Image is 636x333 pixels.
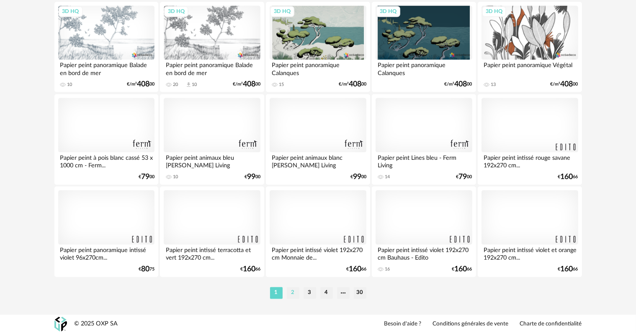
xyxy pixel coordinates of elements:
div: €/m² 00 [445,81,472,87]
div: € 66 [558,266,578,272]
div: € 66 [346,266,366,272]
div: €/m² 00 [233,81,260,87]
div: € 00 [245,174,260,180]
div: Papier peint intissé terracotta et vert 192x270 cm... [164,245,260,261]
div: 3D HQ [164,6,188,17]
span: 99 [353,174,361,180]
div: € 66 [240,266,260,272]
div: €/m² 00 [551,81,578,87]
span: 79 [459,174,467,180]
a: Papier peint animaux bleu [PERSON_NAME] Living 10 €9900 [160,94,264,185]
li: 30 [354,287,366,299]
div: € 75 [139,266,154,272]
div: € 00 [350,174,366,180]
div: Papier peint panoramique Balade en bord de mer [164,60,260,76]
div: 3D HQ [59,6,83,17]
span: 160 [561,174,573,180]
span: 408 [561,81,573,87]
a: Papier peint intissé violet 192x270 cm Monnaie de... €16066 [266,186,370,277]
span: 160 [349,266,361,272]
a: Papier peint à pois blanc cassé 53 x 1000 cm - Ferm... €7900 [54,94,158,185]
span: 99 [247,174,255,180]
a: Papier peint intissé terracotta et vert 192x270 cm... €16066 [160,186,264,277]
div: € 00 [139,174,154,180]
a: Conditions générales de vente [433,320,509,328]
div: Papier peint panoramique Calanques [270,60,366,76]
div: Papier peint animaux bleu [PERSON_NAME] Living [164,152,260,169]
div: Papier peint intissé violet 192x270 cm Bauhaus - Edito [376,245,472,261]
div: 3D HQ [376,6,400,17]
a: Papier peint intissé violet et orange 192x270 cm... €16066 [478,186,582,277]
div: 14 [385,174,390,180]
span: 408 [349,81,361,87]
div: 15 [279,82,284,88]
li: 2 [287,287,299,299]
a: 3D HQ Papier peint panoramique Calanques €/m²40800 [372,2,476,92]
div: © 2025 OXP SA [75,320,118,328]
div: Papier peint panoramique Végétal [482,60,578,76]
div: 10 [192,82,197,88]
div: 13 [491,82,496,88]
div: € 66 [558,174,578,180]
div: Papier peint Lines bleu - Ferm Living [376,152,472,169]
a: 3D HQ Papier peint panoramique Calanques 15 €/m²40800 [266,2,370,92]
div: Papier peint panoramique Calanques [376,60,472,76]
span: Download icon [185,81,192,88]
div: € 66 [452,266,472,272]
div: Papier peint panoramique intissé violet 96x270cm... [58,245,154,261]
span: 80 [141,266,149,272]
span: 160 [561,266,573,272]
a: Papier peint intissé violet 192x270 cm Bauhaus - Edito 16 €16066 [372,186,476,277]
span: 408 [137,81,149,87]
span: 408 [455,81,467,87]
div: €/m² 00 [127,81,154,87]
a: Besoin d'aide ? [384,320,422,328]
div: 10 [173,174,178,180]
div: 10 [67,82,72,88]
span: 160 [455,266,467,272]
div: Papier peint animaux blanc [PERSON_NAME] Living [270,152,366,169]
div: 3D HQ [482,6,506,17]
img: OXP [54,317,67,331]
div: €/m² 00 [339,81,366,87]
a: Papier peint intissé rouge savane 192x270 cm... €16066 [478,94,582,185]
a: Papier peint animaux blanc [PERSON_NAME] Living €9900 [266,94,370,185]
div: 3D HQ [270,6,294,17]
a: 3D HQ Papier peint panoramique Balade en bord de mer 10 €/m²40800 [54,2,158,92]
span: 160 [243,266,255,272]
div: Papier peint intissé rouge savane 192x270 cm... [482,152,578,169]
div: Papier peint panoramique Balade en bord de mer [58,60,154,76]
a: 3D HQ Papier peint panoramique Balade en bord de mer 20 Download icon 10 €/m²40800 [160,2,264,92]
span: 79 [141,174,149,180]
li: 3 [304,287,316,299]
span: 408 [243,81,255,87]
div: € 00 [456,174,472,180]
li: 1 [270,287,283,299]
a: 3D HQ Papier peint panoramique Végétal 13 €/m²40800 [478,2,582,92]
a: Charte de confidentialité [520,320,582,328]
a: Papier peint panoramique intissé violet 96x270cm... €8075 [54,186,158,277]
a: Papier peint Lines bleu - Ferm Living 14 €7900 [372,94,476,185]
div: Papier peint intissé violet 192x270 cm Monnaie de... [270,245,366,261]
div: 16 [385,266,390,272]
div: Papier peint intissé violet et orange 192x270 cm... [482,245,578,261]
div: 20 [173,82,178,88]
div: Papier peint à pois blanc cassé 53 x 1000 cm - Ferm... [58,152,154,169]
li: 4 [320,287,333,299]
